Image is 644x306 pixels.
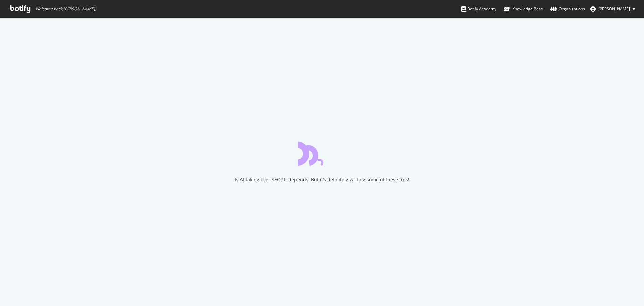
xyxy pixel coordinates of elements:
[585,4,641,14] button: [PERSON_NAME]
[235,176,409,183] div: Is AI taking over SEO? It depends. But it’s definitely writing some of these tips!
[550,6,585,12] div: Organizations
[461,6,496,12] div: Botify Academy
[35,6,96,12] span: Welcome back, [PERSON_NAME] !
[598,6,630,12] span: Jordan Bradley
[298,141,346,166] div: animation
[504,6,543,12] div: Knowledge Base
